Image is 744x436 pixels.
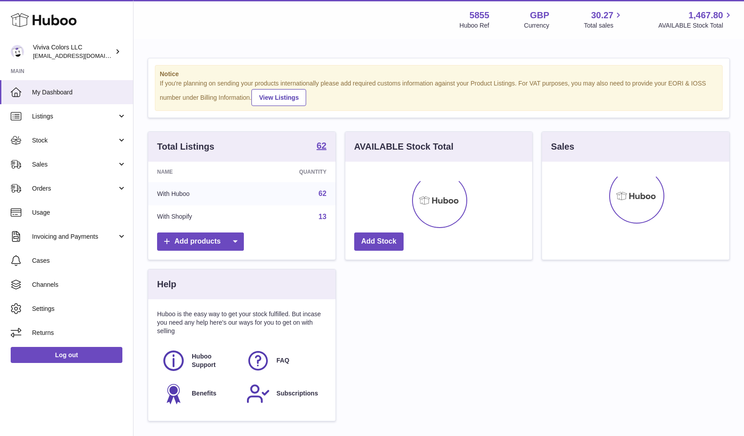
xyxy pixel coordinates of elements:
span: Returns [32,329,126,337]
h3: Help [157,278,176,290]
a: Huboo Support [162,349,237,373]
p: Huboo is the easy way to get your stock fulfilled. But incase you need any help here's our ways f... [157,310,327,335]
span: Total sales [584,21,623,30]
td: With Huboo [148,182,249,205]
span: 30.27 [591,9,613,21]
div: Huboo Ref [460,21,489,30]
a: 13 [319,213,327,220]
a: Subscriptions [246,382,322,406]
span: Stock [32,136,117,145]
th: Quantity [249,162,336,182]
span: Benefits [192,389,216,398]
span: FAQ [276,356,289,365]
th: Name [148,162,249,182]
a: 62 [319,190,327,197]
img: admin@vivivacolors.com [11,45,24,58]
h3: Total Listings [157,141,214,153]
span: Settings [32,305,126,313]
span: Sales [32,160,117,169]
span: AVAILABLE Stock Total [658,21,733,30]
span: Orders [32,184,117,193]
a: Add products [157,232,244,251]
a: Add Stock [354,232,404,251]
h3: Sales [551,141,574,153]
span: Usage [32,208,126,217]
div: If you're planning on sending your products internationally please add required customs informati... [160,79,718,106]
strong: GBP [530,9,549,21]
span: [EMAIL_ADDRESS][DOMAIN_NAME] [33,52,131,59]
span: Channels [32,281,126,289]
a: 30.27 Total sales [584,9,623,30]
span: Cases [32,257,126,265]
a: Benefits [162,382,237,406]
a: 62 [316,141,326,152]
span: Listings [32,112,117,121]
td: With Shopify [148,205,249,228]
span: My Dashboard [32,88,126,97]
div: Viviva Colors LLC [33,43,113,60]
a: View Listings [251,89,306,106]
div: Currency [524,21,550,30]
span: Invoicing and Payments [32,232,117,241]
strong: 62 [316,141,326,150]
strong: Notice [160,70,718,78]
h3: AVAILABLE Stock Total [354,141,453,153]
span: 1,467.80 [688,9,723,21]
span: Subscriptions [276,389,318,398]
a: FAQ [246,349,322,373]
span: Huboo Support [192,352,236,369]
strong: 5855 [469,9,489,21]
a: 1,467.80 AVAILABLE Stock Total [658,9,733,30]
a: Log out [11,347,122,363]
